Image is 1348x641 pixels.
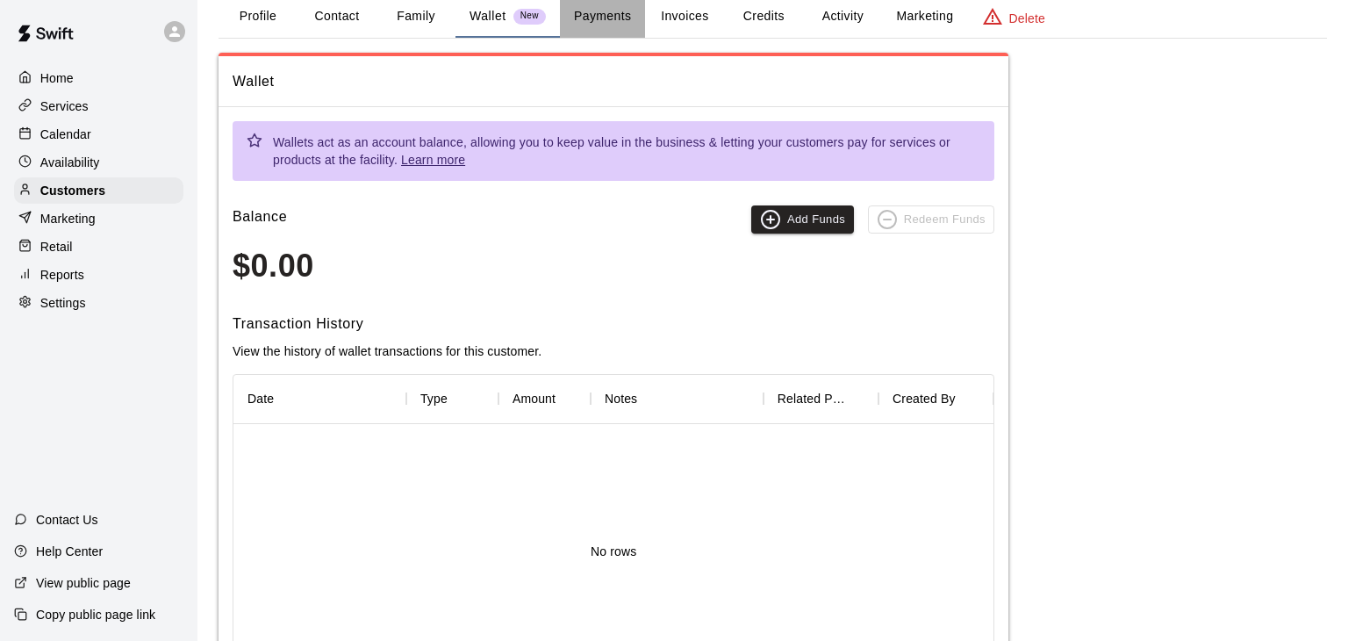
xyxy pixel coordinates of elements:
[637,386,662,411] button: Sort
[14,262,183,288] a: Reports
[14,65,183,91] a: Home
[1009,10,1045,27] p: Delete
[591,374,764,423] div: Notes
[233,205,287,234] h6: Balance
[956,386,980,411] button: Sort
[14,205,183,232] a: Marketing
[420,374,448,423] div: Type
[513,374,556,423] div: Amount
[893,374,956,423] div: Created By
[14,177,183,204] a: Customers
[14,149,183,176] a: Availability
[40,294,86,312] p: Settings
[40,154,100,171] p: Availability
[401,153,465,167] a: Learn more
[40,126,91,143] p: Calendar
[605,374,637,423] div: Notes
[40,97,89,115] p: Services
[36,511,98,529] p: Contact Us
[448,386,472,411] button: Sort
[40,69,74,87] p: Home
[849,386,873,411] button: Sort
[40,210,96,227] p: Marketing
[233,342,994,360] p: View the history of wallet transactions for this customer.
[14,290,183,316] a: Settings
[556,386,580,411] button: Sort
[764,374,878,423] div: Related Payment ID
[274,386,298,411] button: Sort
[273,126,980,176] div: Wallets act as an account balance, allowing you to keep value in the business & letting your cust...
[14,121,183,148] a: Calendar
[751,205,854,234] button: Add Funds
[40,182,105,199] p: Customers
[233,374,406,423] div: Date
[406,374,498,423] div: Type
[14,93,183,119] a: Services
[36,574,131,592] p: View public page
[778,374,849,423] div: Related Payment ID
[233,313,994,335] h6: Transaction History
[14,234,183,260] a: Retail
[40,238,73,256] p: Retail
[878,374,993,423] div: Created By
[233,70,994,93] span: Wallet
[247,374,274,423] div: Date
[36,606,155,623] p: Copy public page link
[233,248,994,284] h3: $0.00
[36,543,103,560] p: Help Center
[513,11,546,22] span: New
[470,7,506,25] p: Wallet
[40,266,84,284] p: Reports
[498,374,591,423] div: Amount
